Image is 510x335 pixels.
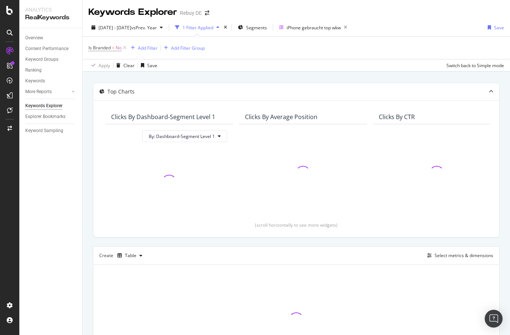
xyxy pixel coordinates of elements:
span: Segments [246,24,267,31]
a: Explorer Bookmarks [25,113,77,121]
button: Save [485,22,504,33]
div: More Reports [25,88,52,96]
div: Keyword Sampling [25,127,63,135]
a: Ranking [25,66,77,74]
div: Keyword Groups [25,56,58,63]
a: Keyword Sampling [25,127,77,135]
button: Segments [235,22,270,33]
button: [DATE] - [DATE]vsPrev. Year [88,22,166,33]
span: vs Prev. Year [131,24,157,31]
span: = [112,45,114,51]
div: Apply [99,62,110,69]
button: Switch back to Simple mode [443,59,504,71]
a: Content Performance [25,45,77,53]
button: By: Dashboard-Segment Level 1 [142,130,227,142]
span: Is Branded [88,45,111,51]
a: More Reports [25,88,70,96]
button: Clear [113,59,135,71]
div: Add Filter Group [171,45,205,51]
button: Table [114,250,145,262]
div: Ranking [25,66,42,74]
div: Keywords Explorer [25,102,62,110]
div: iPhone gebraucht top wkw [287,24,341,31]
div: arrow-right-arrow-left [205,10,209,16]
div: Clicks By CTR [379,113,415,121]
div: Add Filter [138,45,158,51]
a: Keywords Explorer [25,102,77,110]
span: By: Dashboard-Segment Level 1 [149,133,215,139]
div: Select metrics & dimensions [435,252,493,259]
div: Clear [123,62,135,69]
button: Save [138,59,157,71]
button: Select metrics & dimensions [424,251,493,260]
a: Keywords [25,77,77,85]
div: Rebuy DE [180,9,202,17]
div: Keywords Explorer [88,6,177,19]
div: Clicks By Average Position [245,113,317,121]
div: Explorer Bookmarks [25,113,65,121]
div: 1 Filter Applied [183,24,213,31]
div: (scroll horizontally to see more widgets) [102,222,490,228]
div: Keywords [25,77,45,85]
div: Switch back to Simple mode [446,62,504,69]
button: 1 Filter Applied [172,22,222,33]
div: Open Intercom Messenger [485,310,503,328]
button: iPhone gebraucht top wkw [276,22,350,33]
div: Overview [25,34,43,42]
div: Save [147,62,157,69]
div: Table [125,253,136,258]
div: Clicks By Dashboard-Segment Level 1 [111,113,215,121]
button: Add Filter [128,43,158,52]
div: Analytics [25,6,76,13]
a: Overview [25,34,77,42]
button: Apply [88,59,110,71]
div: RealKeywords [25,13,76,22]
span: [DATE] - [DATE] [99,24,131,31]
div: Content Performance [25,45,68,53]
a: Keyword Groups [25,56,77,63]
div: Top Charts [107,88,135,95]
span: No [116,43,122,53]
div: times [222,24,229,31]
div: Create [99,250,145,262]
div: Save [494,24,504,31]
button: Add Filter Group [161,43,205,52]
